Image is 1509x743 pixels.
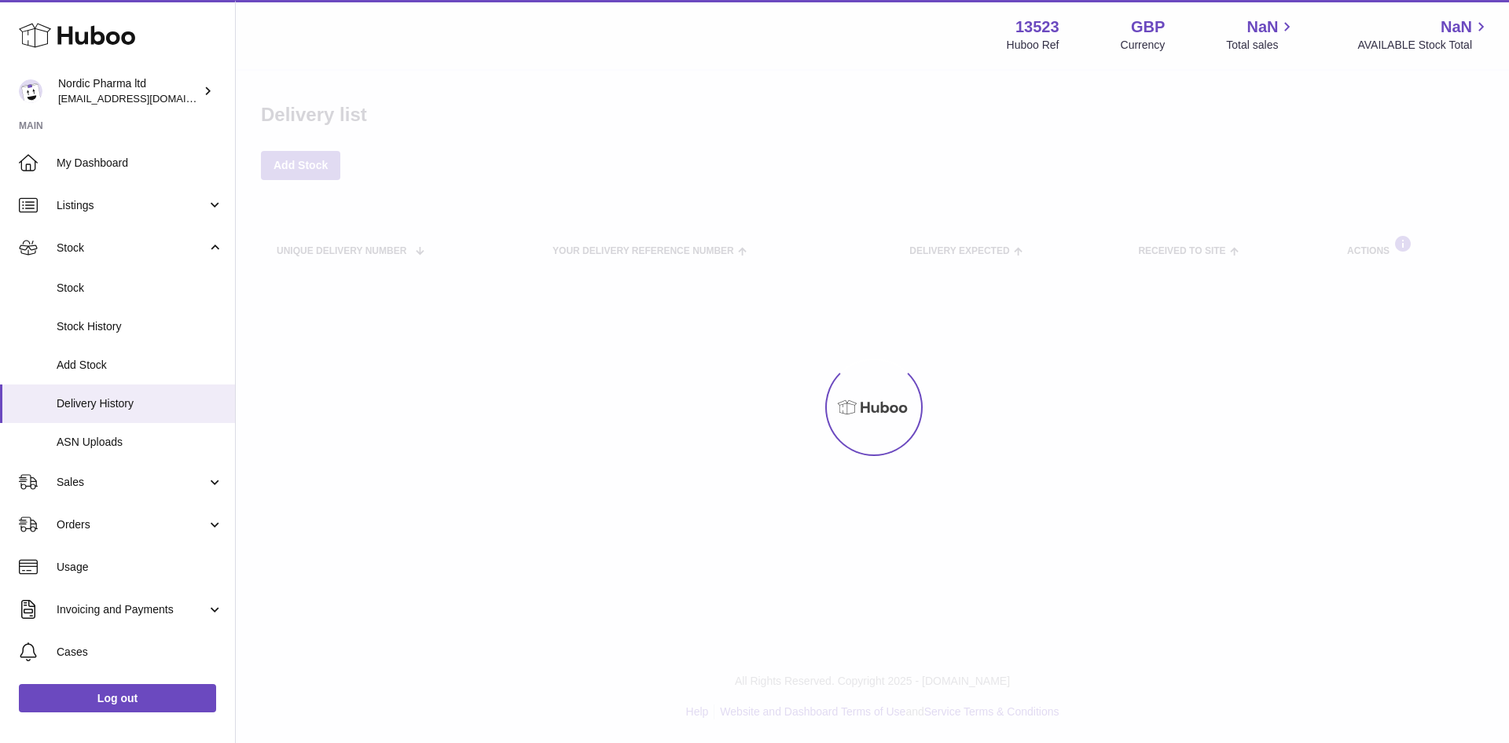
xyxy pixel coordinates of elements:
[1441,17,1472,38] span: NaN
[19,79,42,103] img: internalAdmin-13523@internal.huboo.com
[57,198,207,213] span: Listings
[57,645,223,660] span: Cases
[1015,17,1059,38] strong: 13523
[57,435,223,450] span: ASN Uploads
[1226,17,1296,53] a: NaN Total sales
[57,475,207,490] span: Sales
[58,76,200,106] div: Nordic Pharma ltd
[57,358,223,373] span: Add Stock
[1131,17,1165,38] strong: GBP
[57,319,223,334] span: Stock History
[57,156,223,171] span: My Dashboard
[1007,38,1059,53] div: Huboo Ref
[57,281,223,296] span: Stock
[1357,17,1490,53] a: NaN AVAILABLE Stock Total
[57,241,207,256] span: Stock
[1226,38,1296,53] span: Total sales
[19,684,216,712] a: Log out
[57,602,207,617] span: Invoicing and Payments
[1246,17,1278,38] span: NaN
[1121,38,1166,53] div: Currency
[57,560,223,575] span: Usage
[58,92,231,105] span: [EMAIL_ADDRESS][DOMAIN_NAME]
[1357,38,1490,53] span: AVAILABLE Stock Total
[57,396,223,411] span: Delivery History
[57,517,207,532] span: Orders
